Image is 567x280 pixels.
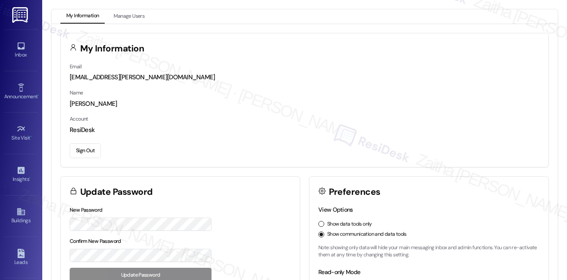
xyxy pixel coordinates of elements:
[30,134,32,140] span: •
[12,7,30,23] img: ResiDesk Logo
[70,238,121,245] label: Confirm New Password
[70,116,88,122] label: Account
[70,63,81,70] label: Email
[29,175,30,181] span: •
[70,89,83,96] label: Name
[4,205,38,227] a: Buildings
[70,100,540,108] div: [PERSON_NAME]
[80,188,153,197] h3: Update Password
[70,143,101,158] button: Sign Out
[4,246,38,269] a: Leads
[38,92,39,98] span: •
[4,122,38,145] a: Site Visit •
[70,207,103,213] label: New Password
[108,9,150,24] button: Manage Users
[4,39,38,62] a: Inbox
[327,231,407,238] label: Show communication and data tools
[318,268,360,276] label: Read-only Mode
[318,206,353,213] label: View Options
[60,9,105,24] button: My Information
[70,73,540,82] div: [EMAIL_ADDRESS][PERSON_NAME][DOMAIN_NAME]
[329,188,380,197] h3: Preferences
[70,126,540,135] div: ResiDesk
[327,221,372,228] label: Show data tools only
[318,244,540,259] p: Note: showing only data will hide your main messaging inbox and admin functions. You can re-activ...
[4,163,38,186] a: Insights •
[80,44,144,53] h3: My Information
